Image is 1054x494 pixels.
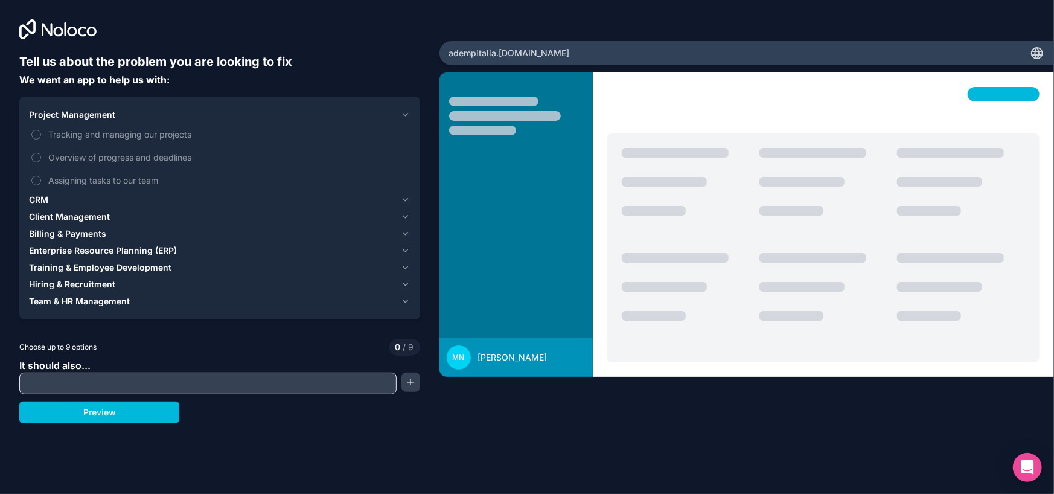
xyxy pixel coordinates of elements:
button: Tracking and managing our projects [31,130,41,140]
button: CRM [29,191,410,208]
span: It should also... [19,359,91,371]
span: We want an app to help us with: [19,74,170,86]
span: Client Management [29,211,110,223]
span: CRM [29,194,48,206]
button: Preview [19,402,179,423]
button: Overview of progress and deadlines [31,153,41,162]
span: 0 [395,341,401,353]
span: MN [453,353,465,362]
span: / [403,342,406,352]
span: Tracking and managing our projects [48,128,408,141]
span: Team & HR Management [29,295,130,307]
span: Training & Employee Development [29,261,171,274]
span: Enterprise Resource Planning (ERP) [29,245,177,257]
div: Project Management [29,123,410,191]
button: Assigning tasks to our team [31,176,41,185]
span: Assigning tasks to our team [48,174,408,187]
div: Open Intercom Messenger [1013,453,1042,482]
button: Hiring & Recruitment [29,276,410,293]
span: Project Management [29,109,115,121]
button: Client Management [29,208,410,225]
button: Billing & Payments [29,225,410,242]
button: Project Management [29,106,410,123]
span: Overview of progress and deadlines [48,151,408,164]
button: Enterprise Resource Planning (ERP) [29,242,410,259]
span: 9 [401,341,414,353]
h6: Tell us about the problem you are looking to fix [19,53,420,70]
span: [PERSON_NAME] [478,351,548,364]
span: Hiring & Recruitment [29,278,115,290]
button: Team & HR Management [29,293,410,310]
button: Training & Employee Development [29,259,410,276]
span: Billing & Payments [29,228,106,240]
span: Choose up to 9 options [19,342,97,353]
span: adempitalia .[DOMAIN_NAME] [449,47,570,59]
